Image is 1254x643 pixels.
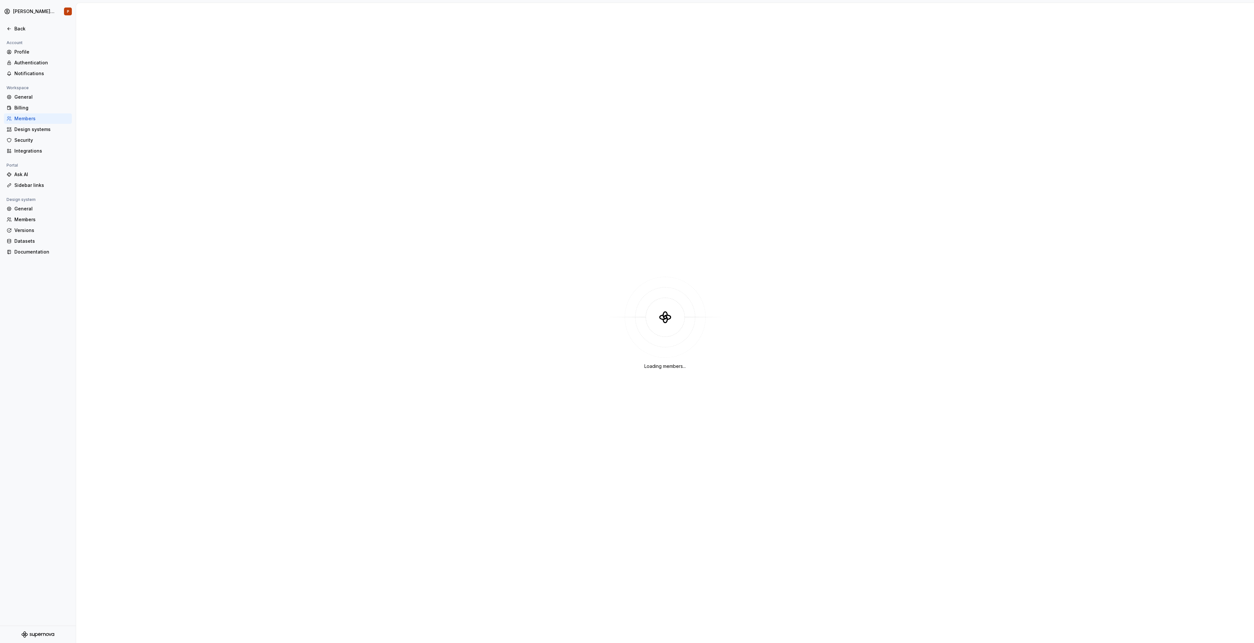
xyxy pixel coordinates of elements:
[4,214,72,225] a: Members
[14,105,69,111] div: Billing
[14,137,69,143] div: Security
[4,39,25,47] div: Account
[14,216,69,223] div: Members
[4,92,72,102] a: General
[14,238,69,244] div: Datasets
[14,171,69,178] div: Ask AI
[4,124,72,135] a: Design systems
[4,103,72,113] a: Billing
[4,47,72,57] a: Profile
[13,8,55,15] div: [PERSON_NAME] UI
[14,249,69,255] div: Documentation
[4,113,72,124] a: Members
[4,247,72,257] a: Documentation
[644,363,686,370] div: Loading members...
[4,204,72,214] a: General
[67,9,69,14] div: P
[4,68,72,79] a: Notifications
[4,58,72,68] a: Authentication
[14,115,69,122] div: Members
[4,180,72,190] a: Sidebar links
[14,59,69,66] div: Authentication
[4,169,72,180] a: Ask AI
[4,24,72,34] a: Back
[14,182,69,189] div: Sidebar links
[4,135,72,145] a: Security
[4,236,72,246] a: Datasets
[4,196,38,204] div: Design system
[4,161,21,169] div: Portal
[14,206,69,212] div: General
[4,225,72,236] a: Versions
[1,4,74,19] button: [PERSON_NAME] UIP
[14,227,69,234] div: Versions
[4,146,72,156] a: Integrations
[14,126,69,133] div: Design systems
[14,25,69,32] div: Back
[14,148,69,154] div: Integrations
[14,49,69,55] div: Profile
[4,84,31,92] div: Workspace
[22,631,54,638] svg: Supernova Logo
[14,70,69,77] div: Notifications
[14,94,69,100] div: General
